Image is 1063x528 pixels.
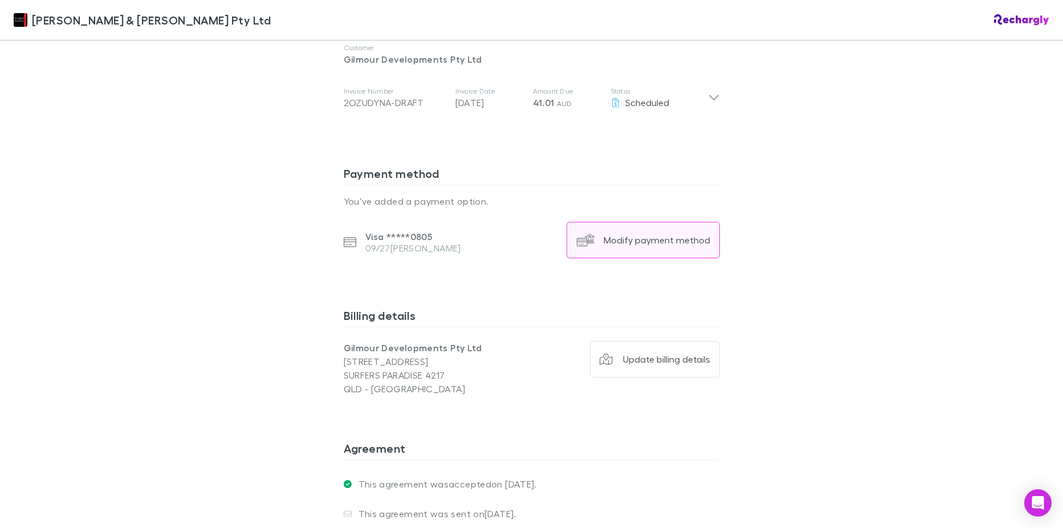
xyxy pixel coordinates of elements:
img: Modify payment method's Logo [576,231,594,249]
img: Rechargly Logo [994,14,1049,26]
p: You’ve added a payment option. [344,194,720,208]
h3: Payment method [344,166,720,185]
div: Modify payment method [604,234,710,246]
span: 41.01 [533,97,555,108]
div: Invoice Number2OZUDYNA-DRAFTInvoice Date[DATE]Amount Due41.01 AUDStatusScheduled [335,75,729,121]
p: Invoice Date [455,87,524,96]
img: Douglas & Harrison Pty Ltd's Logo [14,13,27,27]
h3: Billing details [344,308,720,327]
p: 09/27 [PERSON_NAME] [365,242,461,254]
p: QLD - [GEOGRAPHIC_DATA] [344,382,532,396]
p: Gilmour Developments Pty Ltd [344,52,720,66]
p: This agreement was accepted on [DATE] . [352,478,537,490]
span: AUD [557,99,572,108]
p: SURFERS PARADISE 4217 [344,368,532,382]
p: Status [610,87,708,96]
p: Customer [344,43,720,52]
p: Amount Due [533,87,601,96]
div: 2OZUDYNA-DRAFT [344,96,446,109]
button: Update billing details [590,341,720,377]
p: Invoice Number [344,87,446,96]
h3: Agreement [344,441,720,460]
p: [STREET_ADDRESS] [344,355,532,368]
div: Open Intercom Messenger [1024,489,1052,517]
button: Modify payment method [567,222,720,258]
div: Update billing details [623,354,710,365]
p: This agreement was sent on [DATE] . [352,508,516,519]
span: [PERSON_NAME] & [PERSON_NAME] Pty Ltd [32,11,271,29]
p: Gilmour Developments Pty Ltd [344,341,532,355]
span: Scheduled [625,97,669,108]
p: [DATE] [455,96,524,109]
